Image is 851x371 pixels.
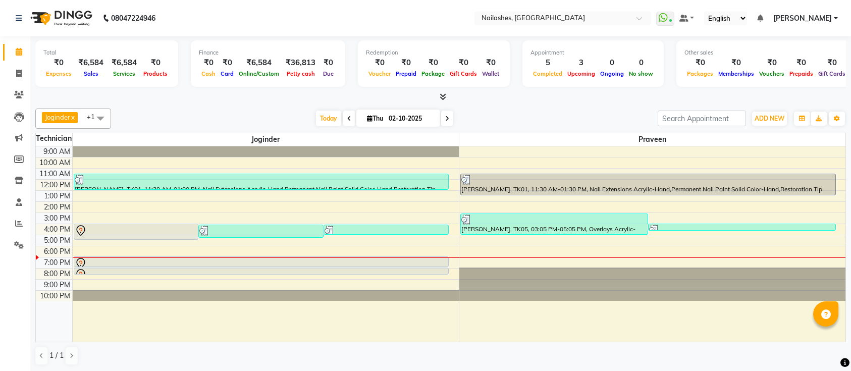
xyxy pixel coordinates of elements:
span: Today [316,111,341,126]
div: [PERSON_NAME], TK01, 11:30 AM-01:00 PM, Nail Extensions Acrylic-Hand,Permanent Nail Paint Solid C... [74,174,449,189]
span: Packages [684,70,716,77]
span: Products [141,70,170,77]
div: ₹0 [480,57,502,69]
div: Appointment [530,48,656,57]
iframe: chat widget [809,331,841,361]
span: Thu [364,115,386,122]
div: 6:00 PM [42,246,72,257]
div: 10:00 AM [37,157,72,168]
div: 12:00 PM [38,180,72,190]
span: 1 / 1 [49,350,64,361]
div: 5:00 PM [42,235,72,246]
div: [PERSON_NAME], TK01, 11:30 AM-01:30 PM, Nail Extensions Acrylic-Hand,Permanent Nail Paint Solid C... [461,174,835,195]
span: Card [218,70,236,77]
span: Due [321,70,336,77]
div: 3:00 PM [42,213,72,224]
span: ADD NEW [755,115,784,122]
div: 3 [565,57,598,69]
span: +1 [87,113,102,121]
span: Gift Cards [447,70,480,77]
span: [PERSON_NAME] [773,13,832,24]
div: ₹0 [218,57,236,69]
div: ₹0 [419,57,447,69]
span: Cash [199,70,218,77]
div: 9:00 PM [42,280,72,290]
div: 0 [598,57,626,69]
div: Finance [199,48,337,57]
input: Search Appointment [658,111,746,126]
div: ₹0 [716,57,757,69]
div: Sabhya, TK02, 04:00 PM-04:30 PM, Restoration Removal of Extensions-Hand [649,224,835,230]
span: Upcoming [565,70,598,77]
div: [PERSON_NAME], TK05, 03:05 PM-05:05 PM, Overlays Acrylic-Hand,Nail Art Ombre-Hand [461,214,648,234]
div: ₹0 [366,57,393,69]
span: Expenses [43,70,74,77]
button: ADD NEW [752,112,787,126]
span: Package [419,70,447,77]
a: x [70,113,75,121]
div: ₹0 [43,57,74,69]
div: ₹0 [141,57,170,69]
div: 8:00 PM [42,269,72,279]
span: Praveen [459,133,846,146]
div: ₹6,584 [108,57,141,69]
div: ₹6,584 [236,57,282,69]
div: Other sales [684,48,848,57]
div: 4:00 PM [42,224,72,235]
span: Ongoing [598,70,626,77]
div: Sneha , TK04, 08:00 PM-08:30 PM, Permanent Nail Paint Solid Color-Hand [74,268,449,274]
span: Petty cash [284,70,317,77]
div: [PERSON_NAME], TK03, 04:00 PM-05:30 PM, Eyelash Extensions Classic-Both [74,224,198,239]
div: ₹0 [684,57,716,69]
div: 10:00 PM [38,291,72,301]
div: Total [43,48,170,57]
div: ₹6,584 [74,57,108,69]
div: Sneha , TK04, 07:00 PM-08:00 PM, Nail Extensions Gel-Hand [74,257,449,267]
div: ₹0 [787,57,816,69]
span: Sales [81,70,101,77]
span: Joginder [45,113,70,121]
span: Prepaid [393,70,419,77]
span: Completed [530,70,565,77]
div: ₹0 [816,57,848,69]
div: 0 [626,57,656,69]
span: Vouchers [757,70,787,77]
div: Redemption [366,48,502,57]
span: Prepaids [787,70,816,77]
span: Joginder [73,133,459,146]
div: Technician [36,133,72,144]
div: ₹0 [757,57,787,69]
span: No show [626,70,656,77]
div: ₹0 [393,57,419,69]
div: 7:00 PM [42,257,72,268]
span: Services [111,70,138,77]
div: 1:00 PM [42,191,72,201]
div: ₹0 [447,57,480,69]
span: Memberships [716,70,757,77]
span: Online/Custom [236,70,282,77]
div: 9:00 AM [41,146,72,157]
div: [PERSON_NAME], TK07, 04:05 PM-05:20 PM, Acrylic extension + Solid color ,Nail Art Stamping Per Fi... [199,225,323,237]
div: ₹0 [320,57,337,69]
input: 2025-10-02 [386,111,436,126]
span: Gift Cards [816,70,848,77]
div: 5 [530,57,565,69]
span: Voucher [366,70,393,77]
div: deep, TK06, 04:05 PM-05:05 PM, Restoration Removal of Extensions-Hand,Permanent Nail Paint Solid ... [324,225,448,234]
div: ₹36,813 [282,57,320,69]
img: logo [26,4,95,32]
b: 08047224946 [111,4,155,32]
div: ₹0 [199,57,218,69]
div: 11:00 AM [37,169,72,179]
div: 2:00 PM [42,202,72,213]
span: Wallet [480,70,502,77]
